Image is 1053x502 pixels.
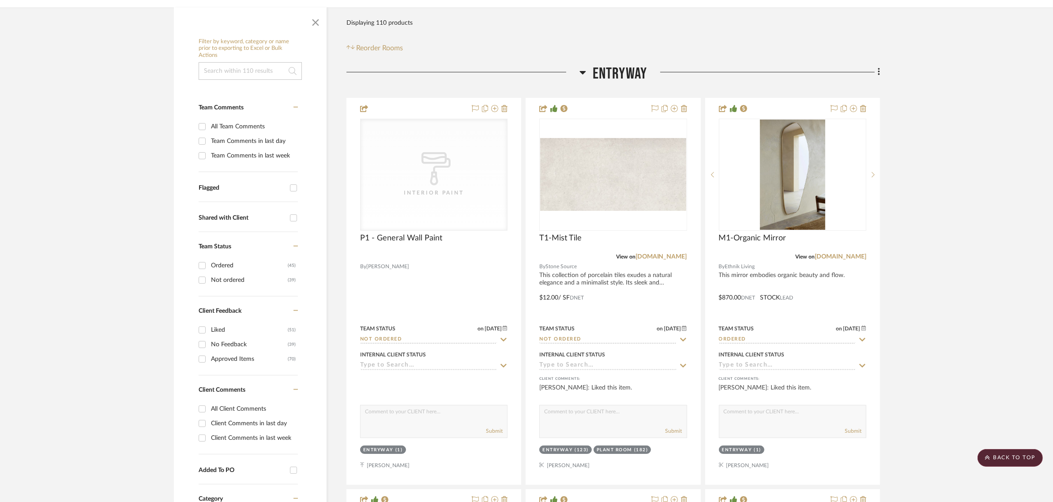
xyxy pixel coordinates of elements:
span: [DATE] [484,326,503,332]
button: Submit [666,427,682,435]
div: (39) [288,273,296,287]
div: Liked [211,323,288,337]
div: [PERSON_NAME]: Liked this item. [719,383,866,401]
span: Client Comments [199,387,245,393]
div: (70) [288,352,296,366]
div: Client Comments in last day [211,416,296,431]
span: Ethnik Living [725,262,755,271]
span: on [836,326,842,331]
div: Approved Items [211,352,288,366]
span: Stone Source [545,262,577,271]
input: Type to Search… [539,336,676,344]
div: Client Comments in last week [211,431,296,445]
span: Team Comments [199,105,244,111]
input: Type to Search… [360,336,497,344]
div: Entryway [722,447,752,453]
img: T1-Mist Tile [540,138,686,211]
div: [PERSON_NAME]: Liked this item. [539,383,687,401]
img: M1-Organic Mirror [760,120,825,230]
input: Type to Search… [539,362,676,370]
span: Team Status [199,244,231,250]
div: (182) [634,447,648,453]
div: (45) [288,258,296,273]
span: View on [795,254,815,259]
a: [DOMAIN_NAME] [815,254,866,260]
div: All Client Comments [211,402,296,416]
span: [PERSON_NAME] [366,262,409,271]
span: [DATE] [842,326,861,332]
div: Team Comments in last day [211,134,296,148]
span: View on [616,254,636,259]
button: Submit [486,427,503,435]
button: Submit [845,427,861,435]
span: P1 - General Wall Paint [360,233,442,243]
div: Team Status [360,325,395,333]
div: Internal Client Status [719,351,785,359]
div: (51) [288,323,296,337]
div: No Feedback [211,337,288,352]
span: By [719,262,725,271]
div: (1) [754,447,762,453]
div: Plant Room [597,447,632,453]
div: All Team Comments [211,120,296,134]
div: (39) [288,337,296,352]
span: Client Feedback [199,308,241,314]
span: T1-Mist Tile [539,233,582,243]
div: Not ordered [211,273,288,287]
scroll-to-top-button: BACK TO TOP [978,449,1043,467]
div: Team Comments in last week [211,149,296,163]
div: Displaying 110 products [346,14,413,32]
span: on [657,326,663,331]
button: Reorder Rooms [346,43,403,53]
div: Interior Paint [390,188,478,197]
span: [DATE] [663,326,682,332]
span: Reorder Rooms [357,43,403,53]
input: Type to Search… [719,336,856,344]
span: By [360,262,366,271]
h6: Filter by keyword, category or name prior to exporting to Excel or Bulk Actions [199,38,302,59]
div: Ordered [211,258,288,273]
div: (123) [575,447,589,453]
div: (1) [395,447,403,453]
div: Entryway [542,447,572,453]
span: on [478,326,484,331]
a: [DOMAIN_NAME] [636,254,687,260]
input: Search within 110 results [199,62,302,80]
span: Entryway [593,64,647,83]
span: By [539,262,545,271]
div: Team Status [719,325,754,333]
input: Type to Search… [360,362,497,370]
div: Flagged [199,184,286,192]
div: Added To PO [199,467,286,474]
div: Internal Client Status [539,351,605,359]
div: Shared with Client [199,214,286,222]
div: Internal Client Status [360,351,426,359]
div: Team Status [539,325,575,333]
button: Close [307,12,324,30]
input: Type to Search… [719,362,856,370]
div: Entryway [363,447,393,453]
span: M1-Organic Mirror [719,233,786,243]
